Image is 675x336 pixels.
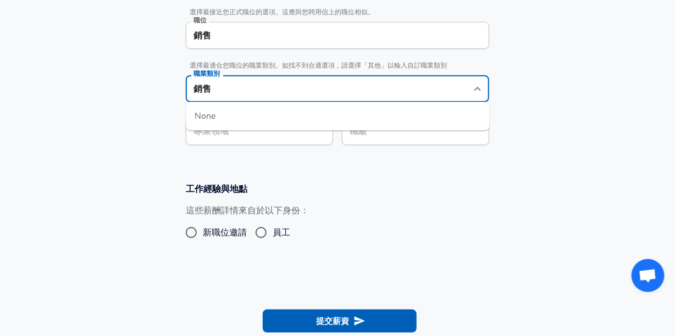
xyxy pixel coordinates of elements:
label: 這些薪酬詳情來自於以下身份： [186,205,309,217]
input: 軟體工程師 [191,80,468,97]
button: Close [470,81,485,97]
div: None [186,102,490,130]
input: L3 [347,123,484,140]
input: 專業領域 [186,118,333,145]
h3: 工作經驗與地點 [186,183,489,195]
label: 職業類別 [193,70,220,77]
span: 選擇最適合您職位的職業類別。如找不到合適選項，請選擇「其他」以輸入自訂職業類別 [186,62,489,70]
input: 軟體工程師 [191,27,484,44]
span: 選擇最接近您正式職位的選項。這應與您聘用信上的職位相似。 [186,8,489,16]
span: 新職位邀請 [203,226,247,239]
button: 提交薪資 [263,310,417,333]
div: 打開聊天 [632,259,665,292]
label: 職位 [193,17,207,24]
span: 員工 [273,226,290,239]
